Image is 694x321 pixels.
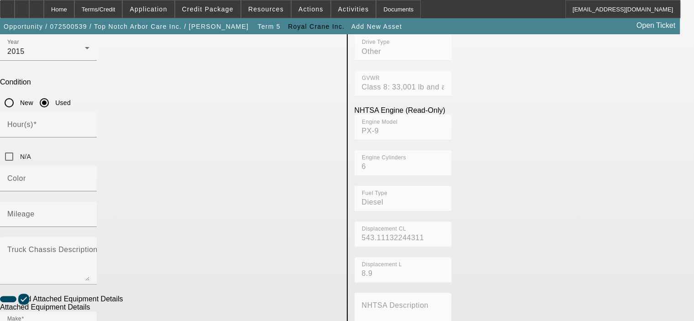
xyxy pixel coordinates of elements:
span: Royal Crane Inc. [288,23,344,30]
button: Actions [292,0,330,18]
span: Opportunity / 072500539 / Top Notch Arbor Care Inc. / [PERSON_NAME] [4,23,249,30]
label: New [18,98,33,107]
mat-label: Year [7,39,19,45]
mat-label: Engine Model [362,119,397,125]
span: Activities [338,5,369,13]
mat-label: Mileage [7,210,35,218]
mat-label: GVWR [362,75,380,81]
button: Term 5 [255,18,284,35]
span: Actions [298,5,324,13]
span: Resources [248,5,284,13]
mat-label: NHTSA Description [362,301,428,309]
mat-label: Fuel Type [362,190,387,196]
button: Activities [331,0,376,18]
button: Resources [241,0,291,18]
mat-label: Engine Cylinders [362,154,406,160]
mat-label: Displacement L [362,261,402,267]
button: Credit Package [175,0,240,18]
label: N/A [18,152,31,161]
span: Application [130,5,167,13]
span: Credit Package [182,5,234,13]
mat-label: Truck Chassis Description (Describe the truck chassis only) [7,246,213,253]
button: Royal Crane Inc. [286,18,347,35]
label: Used [53,98,71,107]
mat-label: Color [7,174,26,182]
a: Open Ticket [633,18,679,33]
mat-label: Displacement CL [362,226,406,232]
label: Add Attached Equipment Details [16,295,123,303]
mat-label: Drive Type [362,39,390,45]
mat-label: Hour(s) [7,121,33,128]
span: 2015 [7,47,25,55]
button: Add New Asset [349,18,404,35]
span: Add New Asset [351,23,402,30]
span: Term 5 [257,23,280,30]
button: Application [123,0,174,18]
